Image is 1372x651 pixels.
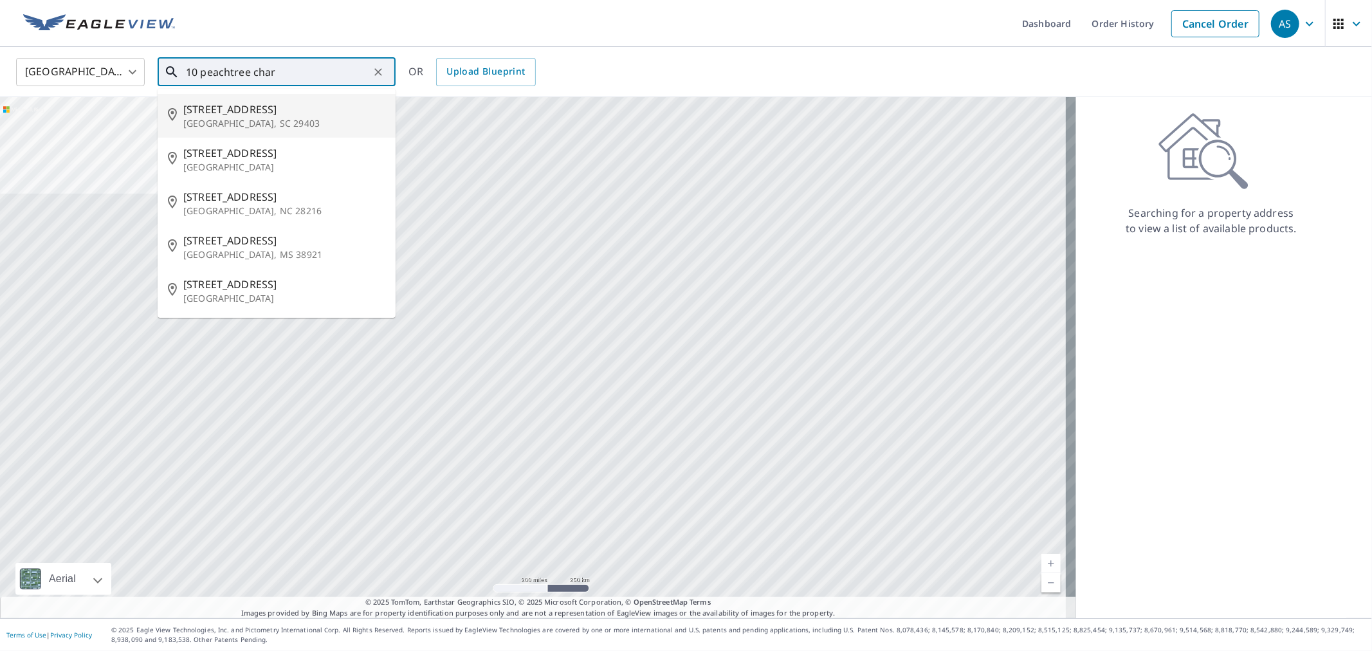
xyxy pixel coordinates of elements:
a: OpenStreetMap [634,597,688,607]
span: Upload Blueprint [446,64,525,80]
input: Search by address or latitude-longitude [186,54,369,90]
a: Current Level 5, Zoom Out [1041,573,1061,592]
div: [GEOGRAPHIC_DATA] [16,54,145,90]
div: Aerial [45,563,80,595]
a: Privacy Policy [50,630,92,639]
p: © 2025 Eagle View Technologies, Inc. and Pictometry International Corp. All Rights Reserved. Repo... [111,625,1366,645]
p: Searching for a property address to view a list of available products. [1125,205,1297,236]
button: Clear [369,63,387,81]
img: EV Logo [23,14,175,33]
span: [STREET_ADDRESS] [183,189,385,205]
a: Upload Blueprint [436,58,535,86]
span: [STREET_ADDRESS] [183,145,385,161]
p: [GEOGRAPHIC_DATA] [183,161,385,174]
span: [STREET_ADDRESS] [183,233,385,248]
div: AS [1271,10,1299,38]
p: [GEOGRAPHIC_DATA] [183,292,385,305]
p: | [6,631,92,639]
p: [GEOGRAPHIC_DATA], MS 38921 [183,248,385,261]
a: Terms [690,597,711,607]
p: [GEOGRAPHIC_DATA], NC 28216 [183,205,385,217]
div: OR [408,58,536,86]
span: [STREET_ADDRESS] [183,102,385,117]
a: Current Level 5, Zoom In [1041,554,1061,573]
span: © 2025 TomTom, Earthstar Geographics SIO, © 2025 Microsoft Corporation, © [365,597,711,608]
div: Aerial [15,563,111,595]
span: [STREET_ADDRESS] [183,277,385,292]
a: Cancel Order [1171,10,1259,37]
p: [GEOGRAPHIC_DATA], SC 29403 [183,117,385,130]
a: Terms of Use [6,630,46,639]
